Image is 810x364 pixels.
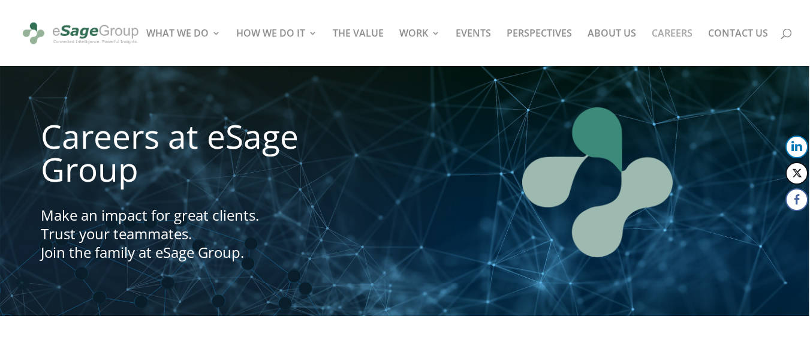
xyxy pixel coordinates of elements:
[146,29,221,66] a: WHAT WE DO
[507,29,572,66] a: PERSPECTIVES
[399,29,440,66] a: WORK
[236,29,317,66] a: HOW WE DO IT
[333,29,384,66] a: THE VALUE
[785,136,808,158] button: LinkedIn Share
[708,29,768,66] a: CONTACT US
[20,17,141,50] img: eSage Group
[588,29,636,66] a: ABOUT US
[652,29,692,66] a: CAREERS
[41,206,386,268] h4: Make an impact for great clients. Trust your teammates. Join the family at eSage Group.
[785,188,808,211] button: Facebook Share
[41,119,386,191] h1: Careers at eSage Group
[456,29,491,66] a: EVENTS
[785,162,808,185] button: Twitter Share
